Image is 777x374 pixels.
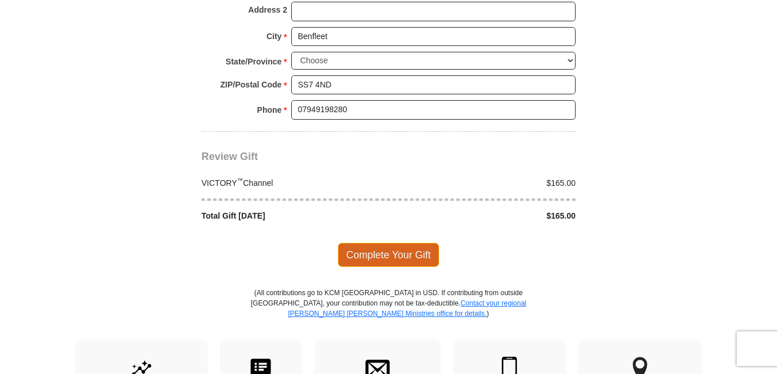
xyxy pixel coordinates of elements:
strong: Address 2 [248,2,287,18]
div: VICTORY Channel [196,177,389,189]
div: $165.00 [389,210,582,222]
a: Contact your regional [PERSON_NAME] [PERSON_NAME] Ministries office for details. [288,299,526,318]
strong: State/Province [226,54,281,70]
div: $165.00 [389,177,582,189]
strong: Phone [257,102,282,118]
span: Review Gift [201,151,258,162]
p: (All contributions go to KCM [GEOGRAPHIC_DATA] in USD. If contributing from outside [GEOGRAPHIC_D... [250,288,527,339]
span: Complete Your Gift [338,243,440,267]
sup: ™ [237,177,243,184]
div: Total Gift [DATE] [196,210,389,222]
strong: ZIP/Postal Code [220,77,282,93]
strong: City [266,28,281,44]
